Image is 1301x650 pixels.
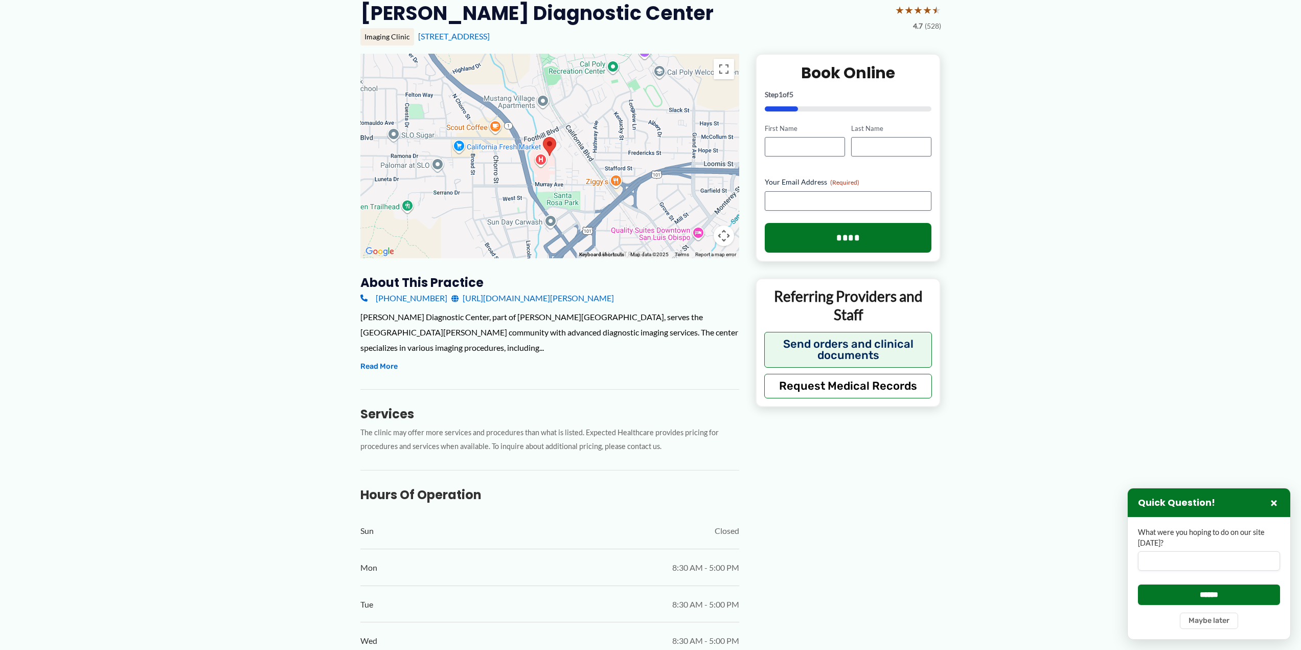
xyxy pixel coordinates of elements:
span: ★ [895,1,904,19]
label: Your Email Address [765,177,932,187]
span: ★ [923,1,932,19]
div: Imaging Clinic [360,28,414,46]
h2: Book Online [765,63,932,83]
span: Tue [360,597,373,612]
a: Terms (opens in new tab) [675,252,689,257]
p: Referring Providers and Staff [764,287,932,324]
span: ★ [932,1,941,19]
span: Mon [360,560,377,575]
img: Google [363,245,397,258]
h3: About this practice [360,275,739,290]
label: Last Name [851,124,931,133]
h3: Quick Question! [1138,497,1215,509]
a: Report a map error [695,252,736,257]
button: Maybe later [1180,613,1238,629]
div: [PERSON_NAME] Diagnostic Center, part of [PERSON_NAME][GEOGRAPHIC_DATA], serves the [GEOGRAPHIC_D... [360,309,739,355]
a: Open this area in Google Maps (opens a new window) [363,245,397,258]
span: (528) [925,19,941,33]
span: 5 [789,90,793,99]
span: 8:30 AM - 5:00 PM [672,633,739,648]
span: ★ [904,1,914,19]
span: ★ [914,1,923,19]
h3: Services [360,406,739,422]
label: What were you hoping to do on our site [DATE]? [1138,527,1280,548]
span: Closed [715,523,739,539]
button: Request Medical Records [764,374,932,398]
label: First Name [765,124,845,133]
a: [PHONE_NUMBER] [360,290,447,306]
button: Read More [360,361,398,373]
p: The clinic may offer more services and procedures than what is listed. Expected Healthcare provid... [360,426,739,454]
button: Close [1268,497,1280,509]
h2: [PERSON_NAME] Diagnostic Center [360,1,714,26]
a: [URL][DOMAIN_NAME][PERSON_NAME] [451,290,614,306]
h3: Hours of Operation [360,487,739,503]
button: Map camera controls [714,226,734,246]
span: 1 [779,90,783,99]
span: 8:30 AM - 5:00 PM [672,560,739,575]
span: 8:30 AM - 5:00 PM [672,597,739,612]
p: Step of [765,91,932,98]
span: Sun [360,523,374,539]
button: Keyboard shortcuts [579,251,624,258]
span: Map data ©2025 [630,252,669,257]
button: Send orders and clinical documents [764,332,932,368]
span: Wed [360,633,377,648]
a: [STREET_ADDRESS] [418,31,490,41]
span: 4.7 [913,19,923,33]
span: (Required) [830,178,859,186]
button: Toggle fullscreen view [714,59,734,79]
